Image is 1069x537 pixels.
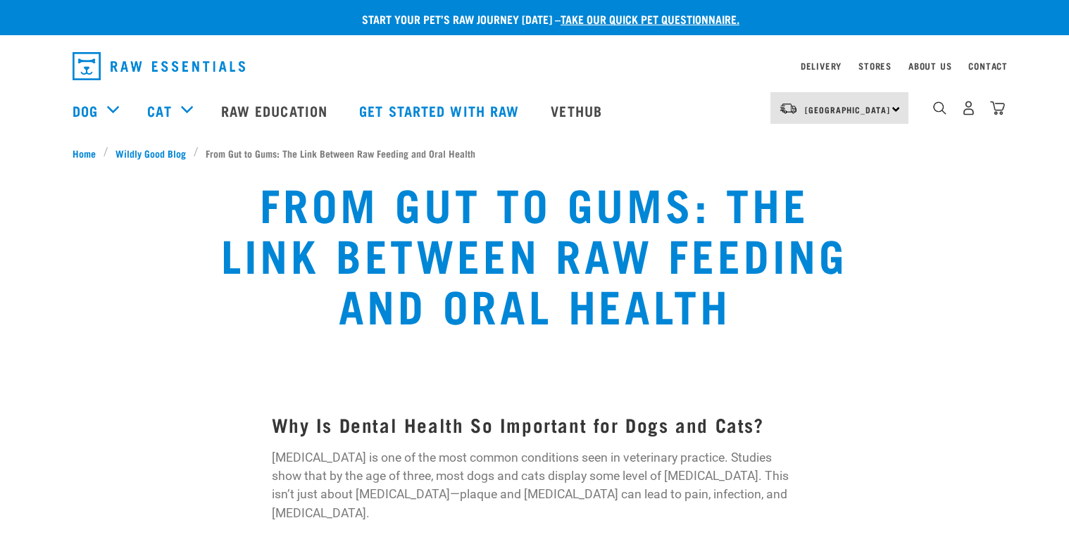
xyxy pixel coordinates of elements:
[537,82,620,139] a: Vethub
[933,101,946,115] img: home-icon-1@2x.png
[61,46,1008,86] nav: dropdown navigation
[272,448,798,523] p: [MEDICAL_DATA] is one of the most common conditions seen in veterinary practice. Studies show tha...
[272,414,798,436] h3: Why Is Dental Health So Important for Dogs and Cats?
[207,82,345,139] a: Raw Education
[961,101,976,115] img: user.png
[805,107,890,112] span: [GEOGRAPHIC_DATA]
[147,100,171,121] a: Cat
[115,146,186,160] span: Wildly Good Blog
[73,146,96,160] span: Home
[73,146,104,160] a: Home
[345,82,537,139] a: Get started with Raw
[108,146,194,160] a: Wildly Good Blog
[561,15,739,22] a: take our quick pet questionnaire.
[73,52,245,80] img: Raw Essentials Logo
[779,102,798,115] img: van-moving.png
[908,63,951,68] a: About Us
[968,63,1008,68] a: Contact
[73,146,996,160] nav: breadcrumbs
[858,63,892,68] a: Stores
[990,101,1005,115] img: home-icon@2x.png
[204,177,865,329] h1: From Gut to Gums: The Link Between Raw Feeding and Oral Health
[801,63,842,68] a: Delivery
[73,100,98,121] a: Dog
